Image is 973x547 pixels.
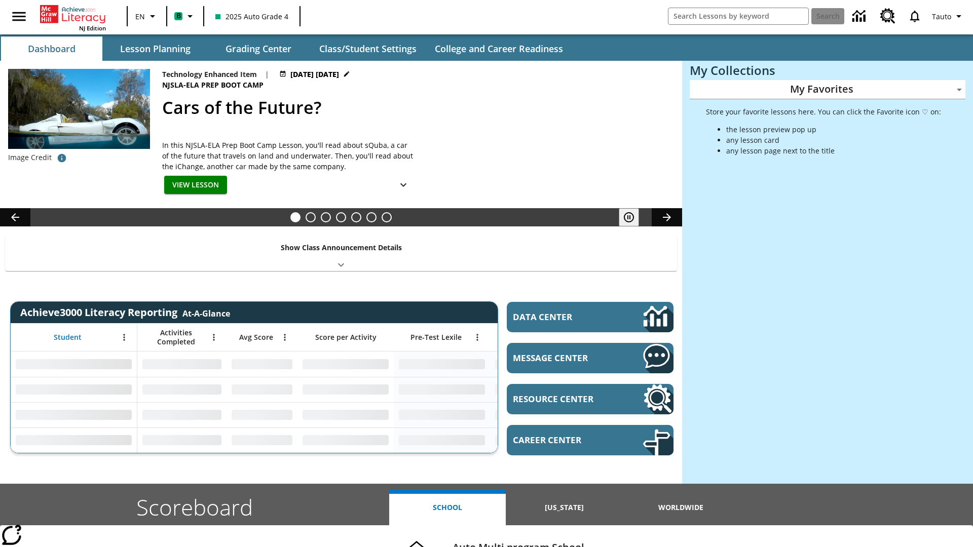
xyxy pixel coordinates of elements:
div: At-A-Glance [182,306,230,319]
h2: Cars of the Future? [162,95,670,121]
a: Data Center [846,3,874,30]
button: Dashboard [1,36,102,61]
span: NJ Edition [79,24,106,32]
button: Class/Student Settings [311,36,425,61]
p: Image Credit [8,152,52,163]
span: 2025 Auto Grade 4 [215,11,288,22]
li: any lesson card [726,135,941,145]
span: Avg Score [239,333,273,342]
button: Lesson Planning [104,36,206,61]
button: Slide 2 Do You Want Fries With That? [306,212,316,222]
button: Slide 7 Sleepless in the Animal Kingdom [382,212,392,222]
div: Show Class Announcement Details [5,236,677,271]
a: Resource Center, Will open in new tab [507,384,673,414]
button: Open Menu [206,330,221,345]
button: Slide 5 Pre-release lesson [351,212,361,222]
p: Show Class Announcement Details [281,242,402,253]
button: View Lesson [164,176,227,194]
button: Photo credit: AP [52,149,72,167]
span: [DATE] [DATE] [290,69,339,80]
button: Show Details [393,176,414,194]
button: Grading Center [208,36,309,61]
input: search field [668,8,808,24]
div: No Data, [137,377,227,402]
div: No Data, [490,402,586,427]
p: Technology Enhanced Item [162,69,257,80]
div: No Data, [137,351,227,377]
button: Slide 3 What's the Big Idea? [321,212,331,222]
div: My Favorites [690,80,965,99]
button: Lesson carousel, Next [652,208,682,226]
button: Open side menu [4,2,34,31]
p: Store your favorite lessons here. You can click the Favorite icon ♡ on: [706,106,941,117]
span: B [176,10,181,22]
span: Student [54,333,82,342]
div: No Data, [227,351,297,377]
li: the lesson preview pop up [726,124,941,135]
div: No Data, [137,427,227,453]
div: No Data, [227,427,297,453]
button: College and Career Readiness [427,36,571,61]
a: Home [40,4,106,24]
button: Jul 23 - Jun 30 Choose Dates [277,69,352,80]
div: No Data, [490,351,586,377]
a: Data Center [507,302,673,332]
button: Open Menu [470,330,485,345]
span: Message Center [513,352,613,364]
button: Slide 4 One Idea, Lots of Hard Work [336,212,346,222]
button: Open Menu [277,330,292,345]
li: any lesson page next to the title [726,145,941,156]
img: High-tech automobile treading water. [8,69,150,165]
span: | [265,69,269,80]
div: No Data, [490,427,586,453]
a: Career Center [507,425,673,455]
button: Worldwide [623,490,739,525]
span: Resource Center [513,393,613,405]
span: Pre-Test Lexile [410,333,462,342]
button: Slide 6 Career Lesson [366,212,377,222]
button: Pause [619,208,639,226]
div: Home [40,3,106,32]
button: Language: EN, Select a language [131,7,163,25]
span: Data Center [513,311,609,323]
div: Pause [619,208,649,226]
div: In this NJSLA-ELA Prep Boot Camp Lesson, you'll read about sQuba, a car of the future that travel... [162,140,416,172]
button: Boost Class color is mint green. Change class color [170,7,200,25]
span: Achieve3000 Literacy Reporting [20,305,230,319]
button: School [389,490,506,525]
span: NJSLA-ELA Prep Boot Camp [162,80,266,91]
span: Score per Activity [315,333,377,342]
div: No Data, [227,377,297,402]
div: No Data, [490,377,586,402]
button: Open Menu [117,330,132,345]
h3: My Collections [690,63,965,77]
a: Resource Center, Will open in new tab [874,3,902,30]
span: EN [135,11,145,22]
span: Tauto [932,11,951,22]
a: Notifications [902,3,928,29]
button: Profile/Settings [928,7,969,25]
span: Career Center [513,434,613,446]
button: Slide 1 Cars of the Future? [290,212,301,222]
a: Message Center [507,343,673,373]
div: No Data, [137,402,227,427]
div: No Data, [227,402,297,427]
button: [US_STATE] [506,490,622,525]
span: Activities Completed [142,328,209,346]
